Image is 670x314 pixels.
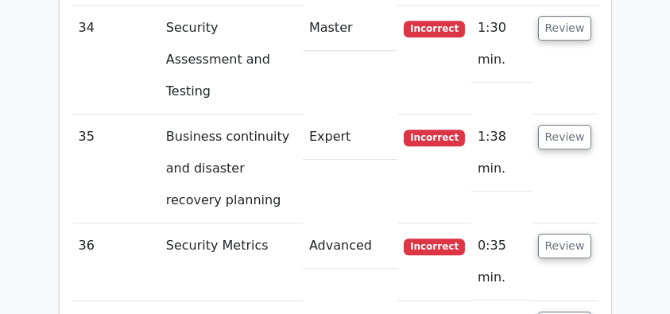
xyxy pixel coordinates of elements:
span: Incorrect [404,21,465,37]
span: Incorrect [404,130,465,145]
button: Review [538,234,592,258]
span: Incorrect [404,238,465,254]
td: Expert [303,114,397,160]
td: Master [303,6,397,51]
button: Review [538,125,592,149]
td: Security Metrics [160,223,303,300]
td: Advanced [303,223,397,269]
td: 1:38 min. [471,114,532,192]
td: 36 [72,223,160,300]
td: Business continuity and disaster recovery planning [160,114,303,223]
td: 0:35 min. [471,223,532,300]
button: Review [538,16,592,41]
td: 34 [72,6,160,114]
td: Security Assessment and Testing [160,6,303,114]
td: 35 [72,114,160,223]
td: 1:30 min. [471,6,532,83]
